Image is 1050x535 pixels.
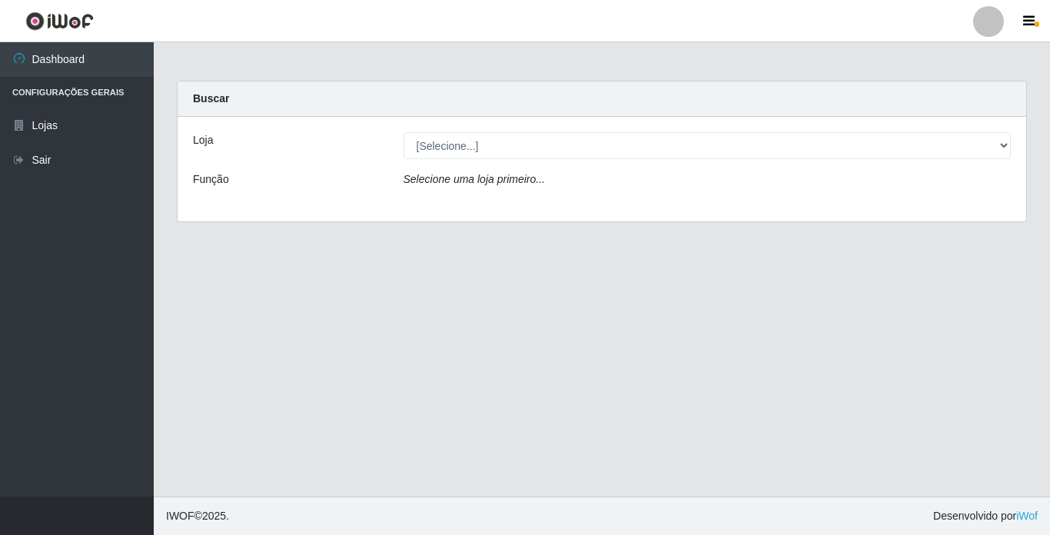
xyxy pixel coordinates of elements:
[25,12,94,31] img: CoreUI Logo
[193,132,213,148] label: Loja
[166,510,194,522] span: IWOF
[1016,510,1038,522] a: iWof
[193,171,229,188] label: Função
[404,173,545,185] i: Selecione uma loja primeiro...
[166,508,229,524] span: © 2025 .
[193,92,229,105] strong: Buscar
[933,508,1038,524] span: Desenvolvido por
